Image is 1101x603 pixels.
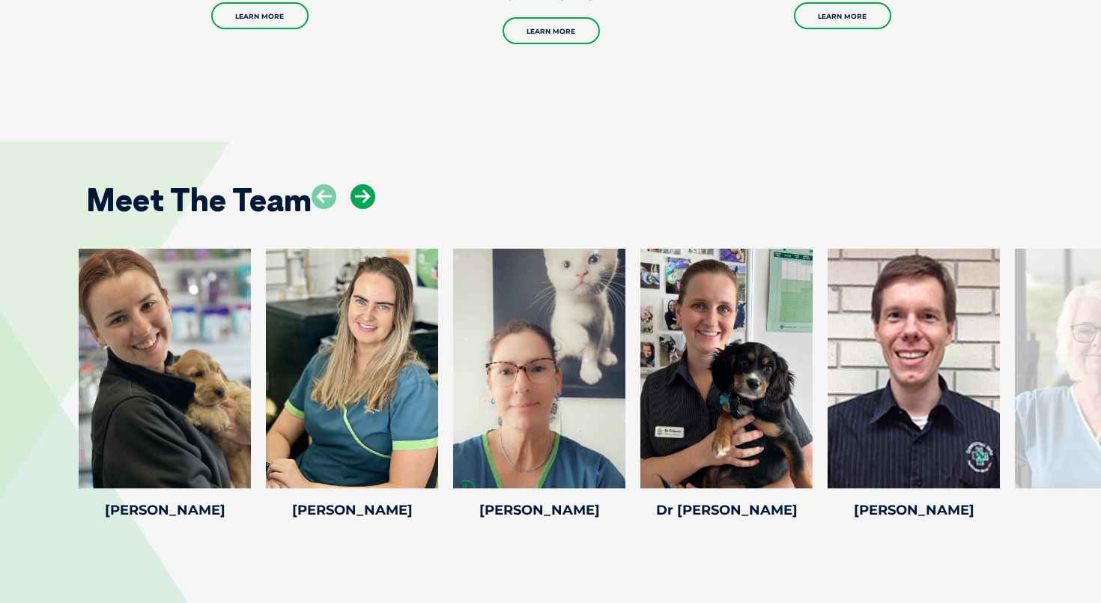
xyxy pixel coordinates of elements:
[828,503,1000,517] h4: [PERSON_NAME]
[794,2,891,29] a: Learn More
[211,2,309,29] a: Learn More
[453,503,625,517] h4: [PERSON_NAME]
[640,503,813,517] h4: Dr [PERSON_NAME]
[266,503,438,517] h4: [PERSON_NAME]
[79,503,251,517] h4: [PERSON_NAME]
[503,17,600,44] a: Learn More
[86,184,312,216] h2: Meet The Team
